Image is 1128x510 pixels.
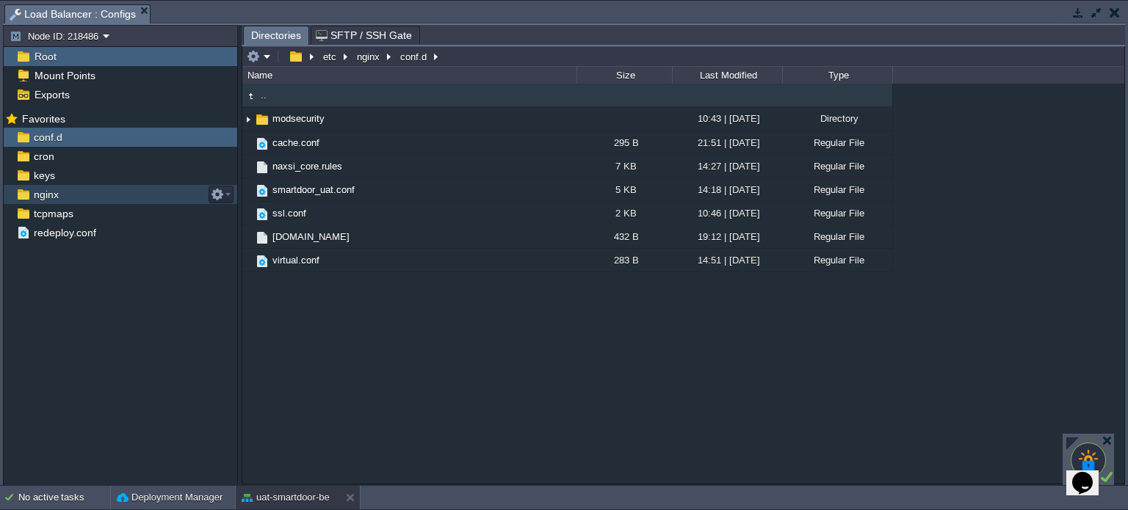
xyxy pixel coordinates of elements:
[355,50,383,63] button: nginx
[576,178,672,201] div: 5 KB
[254,183,270,199] img: AMDAwAAAACH5BAEAAAAALAAAAAABAAEAAAICRAEAOw==
[31,226,98,239] a: redeploy.conf
[321,50,340,63] button: etc
[782,155,892,178] div: Regular File
[10,5,136,23] span: Load Balancer : Configs
[672,131,782,154] div: 21:51 | [DATE]
[270,254,322,266] a: virtual.conf
[18,486,110,509] div: No active tasks
[270,112,327,125] a: modsecurity
[672,155,782,178] div: 14:27 | [DATE]
[254,112,270,128] img: AMDAwAAAACH5BAEAAAAALAAAAAABAAEAAAICRAEAOw==
[242,155,254,178] img: AMDAwAAAACH5BAEAAAAALAAAAAABAAEAAAICRAEAOw==
[782,178,892,201] div: Regular File
[782,131,892,154] div: Regular File
[32,50,59,63] a: Root
[117,490,223,505] button: Deployment Manager
[254,206,270,222] img: AMDAwAAAACH5BAEAAAAALAAAAAABAAEAAAICRAEAOw==
[576,131,672,154] div: 295 B
[242,490,330,505] button: uat-smartdoor-be
[254,136,270,152] img: AMDAwAAAACH5BAEAAAAALAAAAAABAAEAAAICRAEAOw==
[242,225,254,248] img: AMDAwAAAACH5BAEAAAAALAAAAAABAAEAAAICRAEAOw==
[31,188,61,201] a: nginx
[242,249,254,272] img: AMDAwAAAACH5BAEAAAAALAAAAAABAAEAAAICRAEAOw==
[31,207,76,220] a: tcpmaps
[270,207,308,219] a: ssl.conf
[254,159,270,175] img: AMDAwAAAACH5BAEAAAAALAAAAAABAAEAAAICRAEAOw==
[398,50,430,63] button: conf.d
[672,225,782,248] div: 19:12 | [DATE]
[32,88,72,101] a: Exports
[19,112,68,125] span: Favorites
[31,150,57,163] a: cron
[782,202,892,225] div: Regular File
[254,230,270,246] img: AMDAwAAAACH5BAEAAAAALAAAAAABAAEAAAICRAEAOw==
[270,136,322,149] a: cache.conf
[251,26,301,45] span: Directories
[31,131,65,144] a: conf.d
[32,69,98,82] a: Mount Points
[31,169,57,182] a: keys
[242,46,1124,67] input: Click to enter the path
[244,67,576,84] div: Name
[270,230,352,243] a: [DOMAIN_NAME]
[782,249,892,272] div: Regular File
[672,202,782,225] div: 10:46 | [DATE]
[782,107,892,130] div: Directory
[672,107,782,130] div: 10:43 | [DATE]
[576,249,672,272] div: 283 B
[673,67,782,84] div: Last Modified
[242,178,254,201] img: AMDAwAAAACH5BAEAAAAALAAAAAABAAEAAAICRAEAOw==
[316,26,412,44] span: SFTP / SSH Gate
[10,29,103,43] button: Node ID: 218486
[578,67,672,84] div: Size
[242,108,254,131] img: AMDAwAAAACH5BAEAAAAALAAAAAABAAEAAAICRAEAOw==
[576,225,672,248] div: 432 B
[1066,451,1113,495] iframe: chat widget
[576,202,672,225] div: 2 KB
[782,225,892,248] div: Regular File
[254,253,270,269] img: AMDAwAAAACH5BAEAAAAALAAAAAABAAEAAAICRAEAOw==
[672,249,782,272] div: 14:51 | [DATE]
[270,183,357,196] a: smartdoor_uat.conf
[242,88,258,104] img: AMDAwAAAACH5BAEAAAAALAAAAAABAAEAAAICRAEAOw==
[576,155,672,178] div: 7 KB
[19,113,68,125] a: Favorites
[242,131,254,154] img: AMDAwAAAACH5BAEAAAAALAAAAAABAAEAAAICRAEAOw==
[242,202,254,225] img: AMDAwAAAACH5BAEAAAAALAAAAAABAAEAAAICRAEAOw==
[672,178,782,201] div: 14:18 | [DATE]
[784,67,892,84] div: Type
[258,89,269,101] a: ..
[270,160,344,172] a: naxsi_core.rules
